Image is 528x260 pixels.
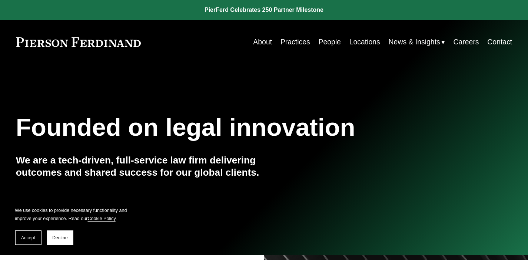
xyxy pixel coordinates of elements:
[21,235,35,240] span: Accept
[318,35,341,49] a: People
[253,35,272,49] a: About
[389,35,445,49] a: folder dropdown
[47,230,73,245] button: Decline
[15,230,41,245] button: Accept
[349,35,380,49] a: Locations
[7,199,141,253] section: Cookie banner
[454,35,479,49] a: Careers
[280,35,310,49] a: Practices
[16,113,429,142] h1: Founded on legal innovation
[87,216,115,221] a: Cookie Policy
[16,154,264,179] h4: We are a tech-driven, full-service law firm delivering outcomes and shared success for our global...
[15,206,133,223] p: We use cookies to provide necessary functionality and improve your experience. Read our .
[487,35,512,49] a: Contact
[52,235,68,240] span: Decline
[389,36,440,48] span: News & Insights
